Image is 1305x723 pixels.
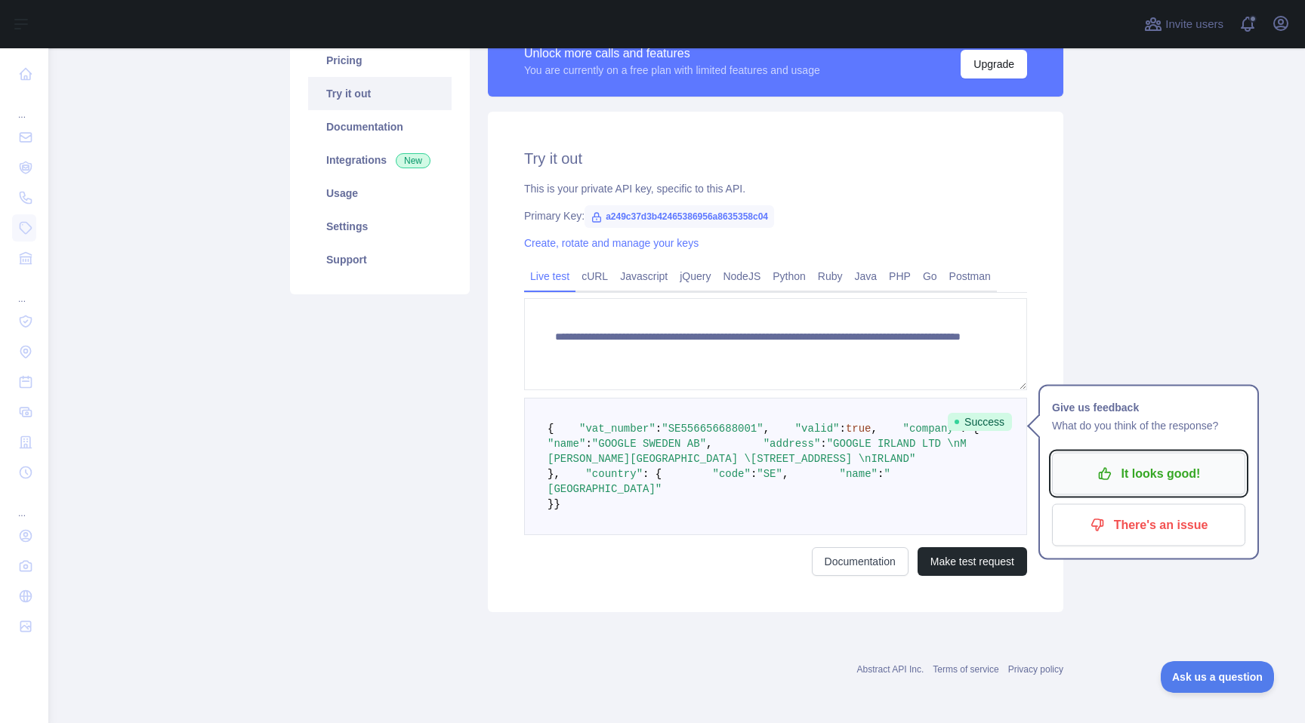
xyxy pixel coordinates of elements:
[712,468,750,480] span: "code"
[662,423,763,435] span: "SE556656688001"
[757,468,782,480] span: "SE"
[308,210,452,243] a: Settings
[1165,16,1223,33] span: Invite users
[917,264,943,288] a: Go
[674,264,717,288] a: jQuery
[524,148,1027,169] h2: Try it out
[308,243,452,276] a: Support
[643,468,662,480] span: : {
[872,423,878,435] span: ,
[840,468,878,480] span: "name"
[585,205,774,228] span: a249c37d3b42465386956a8635358c04
[12,91,36,121] div: ...
[12,489,36,519] div: ...
[524,45,820,63] div: Unlock more calls and features
[579,423,656,435] span: "vat_number"
[308,44,452,77] a: Pricing
[878,468,884,480] span: :
[1008,664,1063,675] a: Privacy policy
[782,468,788,480] span: ,
[12,275,36,305] div: ...
[857,664,924,675] a: Abstract API Inc.
[795,423,840,435] span: "valid"
[396,153,430,168] span: New
[812,547,909,576] a: Documentation
[524,264,575,288] a: Live test
[585,438,591,450] span: :
[524,237,699,249] a: Create, rotate and manage your keys
[812,264,849,288] a: Ruby
[849,264,884,288] a: Java
[1141,12,1226,36] button: Invite users
[1161,661,1275,693] iframe: Toggle Customer Support
[592,438,706,450] span: "GOOGLE SWEDEN AB"
[656,423,662,435] span: :
[524,181,1027,196] div: This is your private API key, specific to this API.
[751,468,757,480] span: :
[575,264,614,288] a: cURL
[918,547,1027,576] button: Make test request
[548,438,585,450] span: "name"
[524,63,820,78] div: You are currently on a free plan with limited features and usage
[943,264,997,288] a: Postman
[548,423,554,435] span: {
[548,498,554,510] span: }
[903,423,961,435] span: "company"
[308,143,452,177] a: Integrations New
[614,264,674,288] a: Javascript
[717,264,767,288] a: NodeJS
[308,77,452,110] a: Try it out
[548,468,560,480] span: },
[767,264,812,288] a: Python
[554,498,560,510] span: }
[764,423,770,435] span: ,
[524,208,1027,223] div: Primary Key:
[308,110,452,143] a: Documentation
[948,413,1012,431] span: Success
[706,438,712,450] span: ,
[840,423,846,435] span: :
[1052,398,1245,417] h1: Give us feedback
[764,438,821,450] span: "address"
[820,438,826,450] span: :
[308,177,452,210] a: Usage
[883,264,917,288] a: PHP
[585,468,643,480] span: "country"
[846,423,872,435] span: true
[961,50,1027,78] button: Upgrade
[1052,417,1245,435] p: What do you think of the response?
[933,664,998,675] a: Terms of service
